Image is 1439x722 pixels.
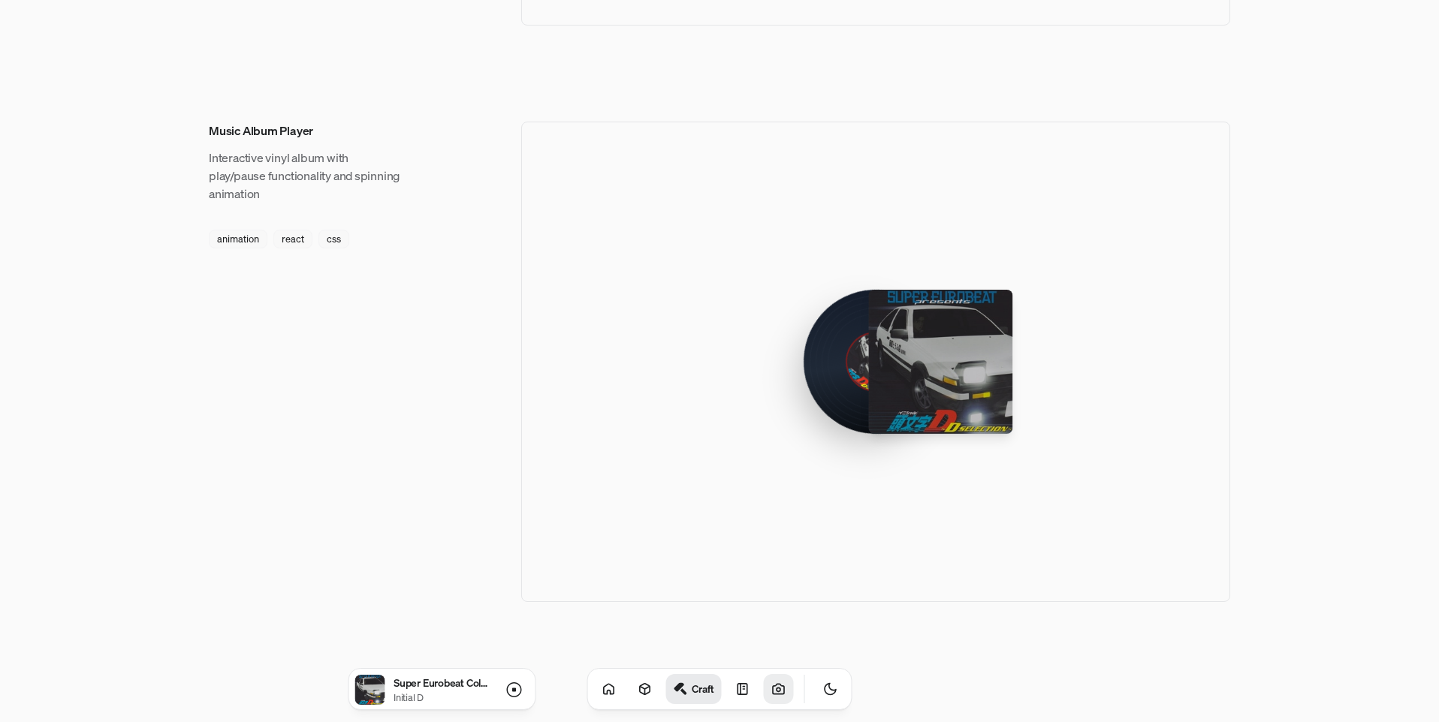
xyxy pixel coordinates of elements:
h1: Craft [692,681,714,696]
a: Craft [666,674,722,704]
div: css [318,230,349,248]
h3: Music Album Player [209,122,401,140]
button: Toggle Theme [816,674,846,704]
p: Super Eurobeat Collection [394,675,490,690]
p: Initial D [394,690,490,705]
p: Interactive vinyl album with play/pause functionality and spinning animation [209,149,401,203]
div: react [273,230,312,248]
div: animation [209,230,267,248]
